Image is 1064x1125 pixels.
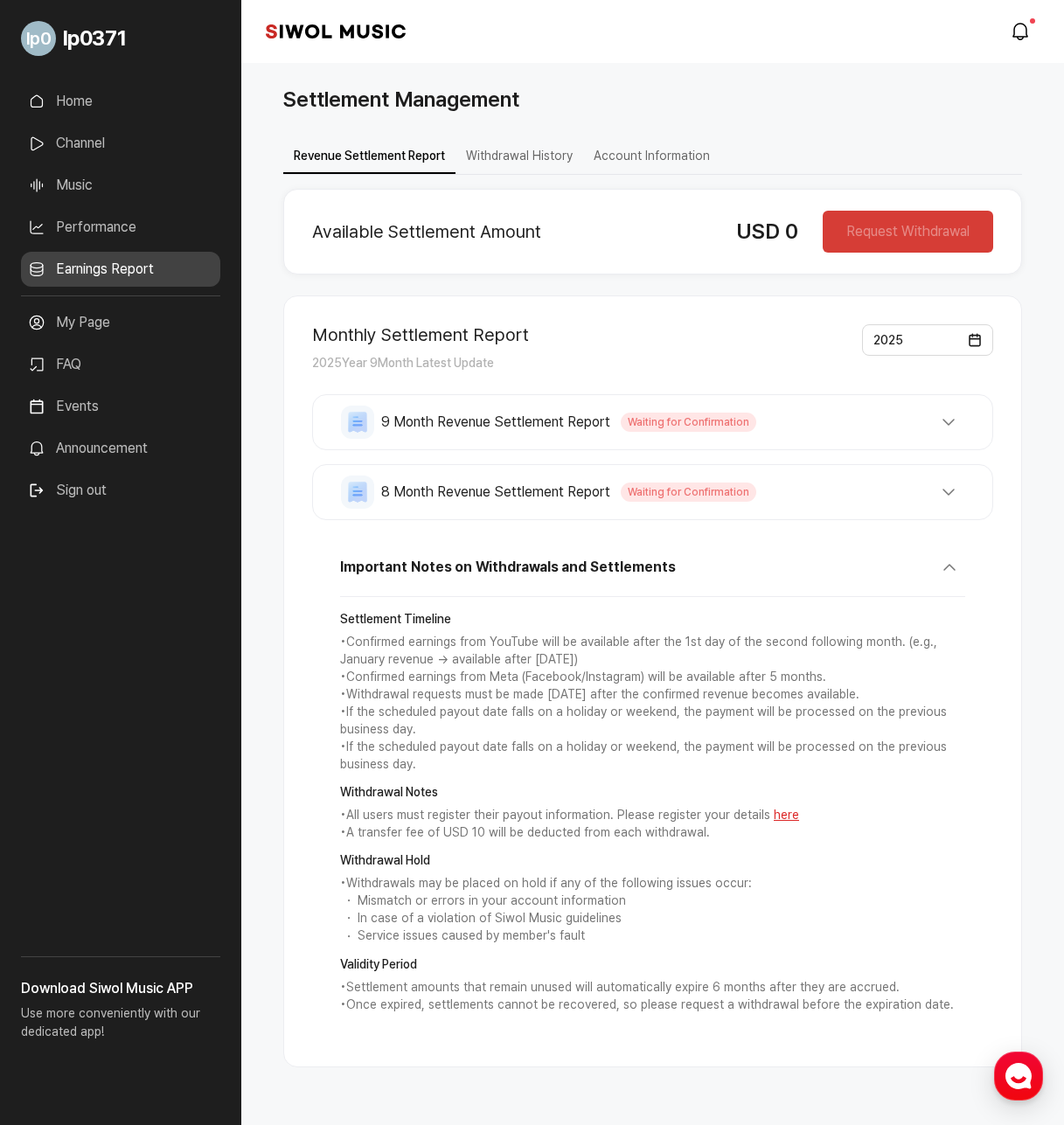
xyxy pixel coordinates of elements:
[340,807,965,824] p: • All users must register their payout information. Please register your details
[340,875,965,892] p: • Withdrawals may be placed on hold if any of the following issues occur:
[21,210,220,245] a: Performance
[340,956,965,974] strong: Validity Period
[340,634,965,669] p: • Confirmed earnings from YouTube will be available after the 1st day of the second following mon...
[340,910,965,927] li: In case of a violation of Siwol Music guidelines
[340,552,965,597] button: Important Notes on Withdrawals and Settlements
[21,305,220,340] a: My Page
[456,140,583,174] button: Withdrawal History
[340,669,965,686] p: • Confirmed earnings from Meta (Facebook/Instagram) will be available after 5 months.
[312,356,494,370] span: 2025 Year 9 Month Latest Update
[340,611,965,628] strong: Settlement Timeline
[340,686,965,704] p: • Withdrawal requests must be made [DATE] after the confirmed revenue becomes available.
[115,554,226,598] a: Messages
[381,482,610,503] span: 8 Month Revenue Settlement Report
[21,252,220,287] a: Earnings Report
[226,554,336,598] a: Settings
[63,23,126,54] span: lp0371
[21,84,220,119] a: Home
[21,431,220,466] a: Announcement
[145,581,197,595] span: Messages
[312,221,708,242] h2: Available Settlement Amount
[340,739,965,774] p: • If the scheduled payout date falls on a holiday or weekend, the payment will be processed on th...
[312,324,529,345] h2: Monthly Settlement Report
[259,580,302,594] span: Settings
[340,557,675,578] span: Important Notes on Withdrawals and Settlements
[736,219,798,244] span: USD 0
[340,784,965,802] strong: Withdrawal Notes
[381,412,610,433] span: 9 Month Revenue Settlement Report
[283,140,456,174] button: Revenue Settlement Report
[45,580,75,594] span: Home
[21,347,220,382] a: FAQ
[21,978,220,999] h3: Download Siwol Music APP
[283,147,456,163] a: Revenue Settlement Report
[862,324,993,356] button: 2025
[5,554,115,598] a: Home
[341,476,964,509] button: 8 Month Revenue Settlement Report Waiting for Confirmation
[340,824,965,842] p: • A transfer fee of USD 10 will be deducted from each withdrawal.
[283,84,519,115] h1: Settlement Management
[340,979,965,997] p: • Settlement amounts that remain unused will automatically expire 6 months after they are accrued.
[341,406,964,439] button: 9 Month Revenue Settlement Report Waiting for Confirmation
[340,704,965,739] p: • If the scheduled payout date falls on a holiday or weekend, the payment will be processed on th...
[583,147,720,163] a: Account Information
[21,126,220,161] a: Channel
[21,999,220,1055] p: Use more conveniently with our dedicated app!
[340,927,965,945] li: Service issues caused by member's fault
[21,389,220,424] a: Events
[340,892,965,910] li: Mismatch or errors in your account information
[456,147,583,163] a: Withdrawal History
[873,333,903,347] span: 2025
[774,808,799,822] a: here
[583,140,720,174] button: Account Information
[340,852,965,870] strong: Withdrawal Hold
[621,413,756,432] span: Waiting for Confirmation
[1005,14,1040,49] a: modal.notifications
[21,14,220,63] a: Go to My Profile
[21,168,220,203] a: Music
[621,483,756,502] span: Waiting for Confirmation
[340,997,965,1014] p: • Once expired, settlements cannot be recovered, so please request a withdrawal before the expira...
[21,473,114,508] button: Sign out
